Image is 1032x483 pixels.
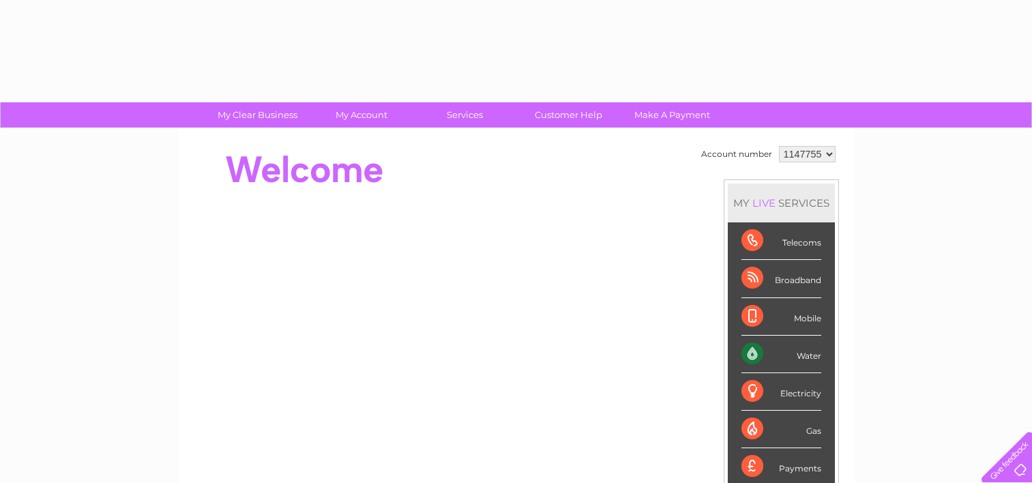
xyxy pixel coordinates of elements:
div: Broadband [741,260,821,297]
a: Services [409,102,521,128]
a: My Clear Business [201,102,314,128]
a: Customer Help [512,102,625,128]
div: Water [741,336,821,373]
td: Account number [698,143,776,166]
div: LIVE [750,196,778,209]
div: Electricity [741,373,821,411]
div: Telecoms [741,222,821,260]
div: Gas [741,411,821,448]
div: Mobile [741,298,821,336]
div: MY SERVICES [728,184,835,222]
a: My Account [305,102,417,128]
a: Make A Payment [616,102,728,128]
